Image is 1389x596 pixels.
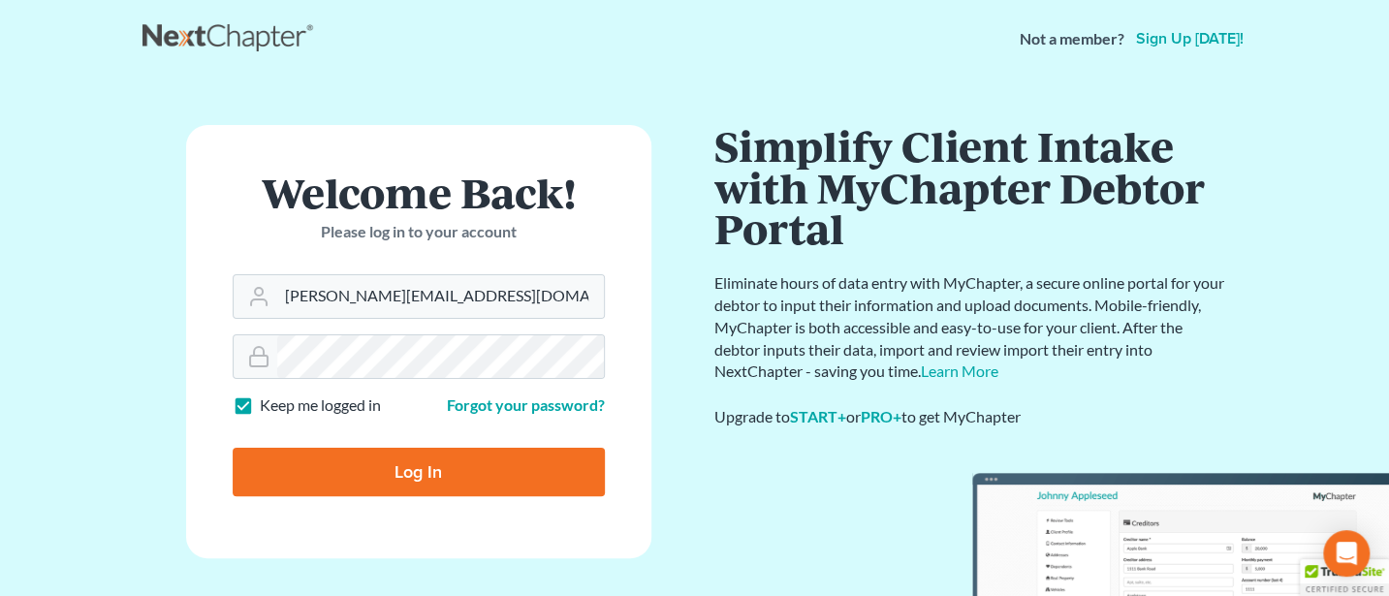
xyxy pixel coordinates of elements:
[1300,559,1389,596] div: TrustedSite Certified
[233,172,605,213] h1: Welcome Back!
[233,221,605,243] p: Please log in to your account
[233,448,605,496] input: Log In
[1132,31,1247,47] a: Sign up [DATE]!
[714,406,1228,428] div: Upgrade to or to get MyChapter
[1323,530,1370,577] div: Open Intercom Messenger
[861,407,901,425] a: PRO+
[277,275,604,318] input: Email Address
[1020,28,1124,50] strong: Not a member?
[714,125,1228,249] h1: Simplify Client Intake with MyChapter Debtor Portal
[714,272,1228,383] p: Eliminate hours of data entry with MyChapter, a secure online portal for your debtor to input the...
[921,361,998,380] a: Learn More
[790,407,846,425] a: START+
[447,395,605,414] a: Forgot your password?
[260,394,381,417] label: Keep me logged in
